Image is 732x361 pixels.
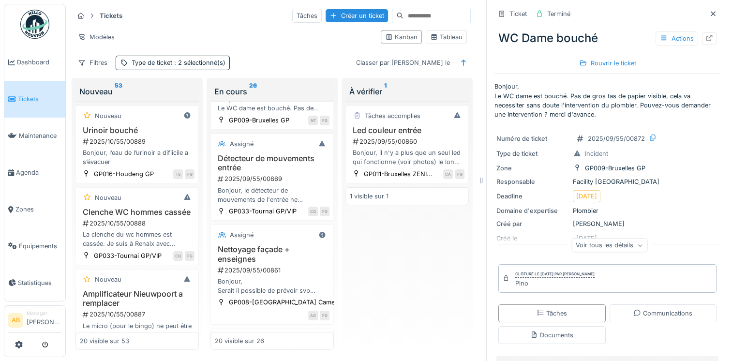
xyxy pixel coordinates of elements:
span: Équipements [19,241,61,251]
a: Agenda [4,154,65,191]
div: Bonjour, Le WC dame est bouché. Pas de gros tas de papier visible, cela va necessiter sans doute ... [215,94,329,113]
sup: 26 [249,86,257,97]
div: 2025/09/55/00860 [352,137,464,146]
div: 1 visible sur 1 [350,192,388,201]
div: Nouveau [95,193,121,202]
a: Dashboard [4,44,65,81]
div: Actions [656,31,698,45]
div: FG [320,311,329,320]
div: 2025/09/55/00872 [588,134,645,143]
div: Deadline [496,192,569,201]
div: À vérifier [349,86,465,97]
div: Communications [633,309,692,318]
div: GP016-Houdeng GP [94,169,154,179]
div: Manager [27,310,61,317]
div: Type de ticket [496,149,569,158]
div: Nouveau [95,111,121,120]
div: Modèles [74,30,119,44]
div: CQ [173,251,183,261]
div: Filtres [74,56,112,70]
div: Terminé [547,9,570,18]
div: 20 visible sur 26 [215,336,264,346]
div: Tâches [537,309,567,318]
div: GP008-[GEOGRAPHIC_DATA] Came... [229,298,341,307]
span: Tickets [18,94,61,104]
div: Bonjour, il n'y a plus que un seul led qui fonctionne (voir photos) le long des entrée [350,148,464,166]
div: Nouveau [95,275,121,284]
div: Numéro de ticket [496,134,569,143]
span: Statistiques [18,278,61,287]
div: Créé par [496,219,569,228]
strong: Tickets [96,11,126,20]
div: Clôturé le [DATE] par [PERSON_NAME] [515,271,595,278]
h3: Led couleur entrée [350,126,464,135]
span: Agenda [16,168,61,177]
div: Bonjour, le détecteur de mouvements de l'entrée ne fonctionne plus depuis lundi. Un technicien y ... [215,186,329,204]
div: Classer par [PERSON_NAME] le [352,56,454,70]
a: Zones [4,191,65,228]
div: Incident [585,149,608,158]
div: CQ [308,207,318,216]
div: GP033-Tournai GP/VIP [94,251,162,260]
div: 2025/09/55/00869 [217,174,329,183]
span: Zones [15,205,61,214]
div: En cours [214,86,330,97]
div: Tableau [430,32,463,42]
div: Nouveau [79,86,195,97]
a: Maintenance [4,118,65,154]
div: GP033-Tournai GP/VIP [229,207,297,216]
div: Assigné [230,230,254,240]
div: Bonjour, l’eau de l’urinoir a difiicile a s’évacuer [80,148,194,166]
span: Maintenance [19,131,61,140]
div: Zone [496,164,569,173]
div: FG [320,116,329,125]
div: Plombier [496,206,718,215]
div: Tâches [292,9,322,23]
h3: Détecteur de mouvements entrée [215,154,329,172]
div: FG [320,207,329,216]
div: FG [455,169,464,179]
a: Tickets [4,81,65,118]
div: GP009-Bruxelles GP [585,164,645,173]
div: Domaine d'expertise [496,206,569,215]
div: NT [308,116,318,125]
a: Statistiques [4,264,65,301]
img: Badge_color-CXgf-gQk.svg [20,10,49,39]
div: WC Dame bouché [494,26,720,51]
div: Créer un ticket [326,9,388,22]
div: Rouvrir le ticket [575,57,640,70]
h3: Nettoyage façade + enseignes [215,245,329,263]
div: TS [173,169,183,179]
sup: 53 [115,86,122,97]
div: Kanban [385,32,418,42]
h3: Clenche WC hommes cassée [80,208,194,217]
div: AG [308,311,318,320]
div: FG [185,251,194,261]
a: Équipements [4,227,65,264]
li: [PERSON_NAME] [27,310,61,331]
div: [DATE] [576,192,597,201]
div: [PERSON_NAME] [496,219,718,228]
div: FG [185,169,194,179]
div: CA [443,169,453,179]
div: Responsable [496,177,569,186]
div: Le micro (pour le bingo) ne peut être connecté à l'ampli de l'installation sonor de Nieuwpoort. I... [80,321,194,340]
div: Facility [GEOGRAPHIC_DATA] [496,177,718,186]
div: GP009-Bruxelles GP [229,116,289,125]
div: 2025/09/55/00861 [217,266,329,275]
li: AB [8,313,23,328]
span: : 2 sélectionné(s) [172,59,225,66]
div: GP011-Bruxelles ZENI... [364,169,433,179]
h3: Urinoir bouché [80,126,194,135]
div: Tâches accomplies [365,111,420,120]
sup: 1 [384,86,387,97]
div: Assigné [230,139,254,149]
div: Voir tous les détails [571,238,647,252]
h3: Amplificateur Nieuwpoort a remplacer [80,289,194,308]
p: Bonjour, Le WC dame est bouché. Pas de gros tas de papier visible, cela va necessiter sans doute ... [494,82,720,119]
div: 2025/10/55/00887 [82,310,194,319]
div: La clenche du wc hommes est cassée. Je suis à Renaix avec [PERSON_NAME], je lui en parle déjà [80,230,194,248]
div: Bonjour, Serait il possible de prévoir svp passage de la société qui nettoie la façade et les ens... [215,277,329,295]
div: 20 visible sur 53 [80,336,129,346]
span: Dashboard [17,58,61,67]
